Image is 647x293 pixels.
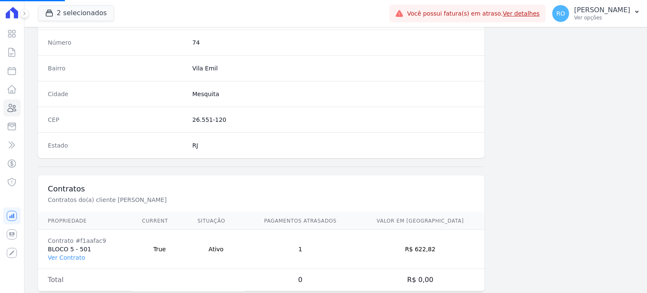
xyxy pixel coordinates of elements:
dd: 26.551-120 [192,116,475,124]
th: Valor em [GEOGRAPHIC_DATA] [356,212,485,230]
dt: Estado [48,141,186,150]
th: Propriedade [38,212,132,230]
button: 2 selecionados [38,5,114,21]
div: Contrato #f1aafac9 [48,237,122,245]
th: Situação [187,212,245,230]
dd: 74 [192,38,475,47]
dt: Número [48,38,186,47]
dd: Mesquita [192,90,475,98]
dt: CEP [48,116,186,124]
td: 1 [245,230,356,269]
th: Pagamentos Atrasados [245,212,356,230]
span: RO [556,11,565,16]
span: Você possui fatura(s) em atraso. [407,9,540,18]
dd: Vila Emil [192,64,475,73]
td: BLOCO 5 - 501 [38,230,132,269]
td: 0 [245,269,356,291]
dt: Cidade [48,90,186,98]
td: R$ 622,82 [356,230,485,269]
p: Contratos do(a) cliente [PERSON_NAME] [48,196,331,204]
dd: RJ [192,141,475,150]
dt: Bairro [48,64,186,73]
p: Ver opções [574,14,630,21]
th: Current [132,212,187,230]
p: [PERSON_NAME] [574,6,630,14]
td: R$ 0,00 [356,269,485,291]
button: RO [PERSON_NAME] Ver opções [545,2,647,25]
h3: Contratos [48,184,475,194]
td: Ativo [187,230,245,269]
a: Ver Contrato [48,254,85,261]
td: True [132,230,187,269]
a: Ver detalhes [503,10,540,17]
td: Total [38,269,132,291]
